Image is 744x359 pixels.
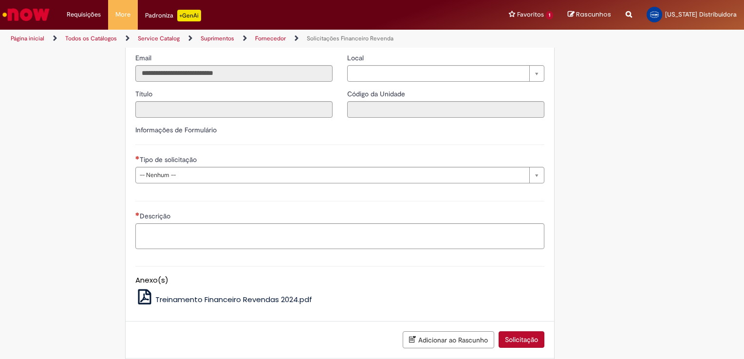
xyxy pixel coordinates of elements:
span: Treinamento Financeiro Revendas 2024.pdf [155,294,312,305]
a: Rascunhos [568,10,611,19]
a: Limpar campo Local [347,65,544,82]
span: Favoritos [517,10,544,19]
input: Email [135,65,333,82]
input: Título [135,101,333,118]
div: Padroniza [145,10,201,21]
span: Tipo de solicitação [140,155,199,164]
span: Requisições [67,10,101,19]
a: Página inicial [11,35,44,42]
label: Somente leitura - Código da Unidade [347,89,407,99]
button: Solicitação [499,331,544,348]
label: Somente leitura - Email [135,53,153,63]
button: Adicionar ao Rascunho [403,331,494,348]
span: Somente leitura - Email [135,54,153,62]
label: Somente leitura - Título [135,89,154,99]
a: Todos os Catálogos [65,35,117,42]
label: Informações de Formulário [135,126,217,134]
span: Local [347,54,366,62]
textarea: Descrição [135,223,544,250]
span: [US_STATE] Distribuidora [665,10,737,18]
a: Suprimentos [201,35,234,42]
span: 1 [546,11,553,19]
a: Treinamento Financeiro Revendas 2024.pdf [135,294,313,305]
h5: Anexo(s) [135,276,544,285]
span: -- Nenhum -- [140,167,524,183]
span: Somente leitura - Código da Unidade [347,90,407,98]
span: Necessários [135,212,140,216]
a: Solicitações Financeiro Revenda [307,35,393,42]
span: Rascunhos [576,10,611,19]
span: Necessários [135,156,140,160]
span: Descrição [140,212,172,220]
ul: Trilhas de página [7,30,489,48]
p: +GenAi [177,10,201,21]
a: Fornecedor [255,35,286,42]
img: ServiceNow [1,5,51,24]
span: More [115,10,130,19]
a: Service Catalog [138,35,180,42]
span: Somente leitura - Título [135,90,154,98]
input: Código da Unidade [347,101,544,118]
